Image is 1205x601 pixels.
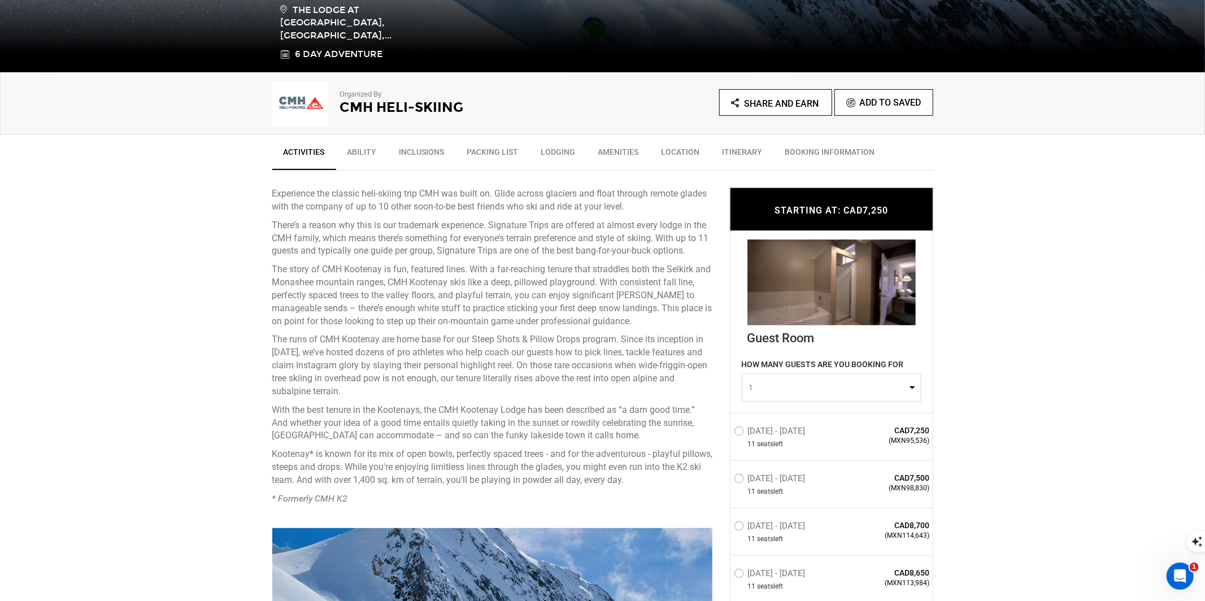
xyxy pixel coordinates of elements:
img: 31178e42-8493-43d8-862f-1c1b6dee7962_93_22d84bcda2bba8fb8d14621bdd19b98f_loc_ngl.jpg [747,239,916,325]
p: Organized By [340,89,572,100]
a: Location [650,141,711,169]
label: HOW MANY GUESTS ARE YOU BOOKING FOR [742,359,904,373]
span: s [771,439,774,449]
p: The story of CMH Kootenay is fun, featured lines. With a far-reaching tenure that straddles both ... [272,263,713,328]
span: The Lodge at [GEOGRAPHIC_DATA], [GEOGRAPHIC_DATA],... [281,3,442,43]
span: 11 [748,487,756,497]
span: STARTING AT: CAD7,250 [775,205,888,216]
span: CAD7,500 [848,472,930,484]
span: seat left [758,439,784,449]
h2: CMH Heli-Skiing [340,100,572,115]
span: CAD8,700 [848,520,930,531]
div: Guest Room [747,325,916,346]
span: 11 [748,534,756,544]
a: Ability [336,141,388,169]
label: [DATE] - [DATE] [734,426,808,439]
span: 11 [748,582,756,591]
span: Add To Saved [860,97,921,108]
p: Kootenay* is known for its mix of open bowls, perfectly spaced trees - and for the adventurous - ... [272,448,713,487]
label: [DATE] - [DATE] [734,473,808,487]
label: [DATE] - [DATE] [734,521,808,534]
span: Share and Earn [744,98,819,109]
span: seat left [758,582,784,591]
span: s [771,487,774,497]
a: Itinerary [711,141,774,169]
p: The runs of CMH Kootenay are home base for our Steep Shots & Pillow Drops program. Since its ince... [272,333,713,398]
a: Lodging [530,141,587,169]
img: img_f168ee0c08cd871142204ec5c28dc568.png [272,81,329,127]
span: (MXN113,984) [848,578,930,588]
span: seat left [758,534,784,544]
p: With the best tenure in the Kootenays, the CMH Kootenay Lodge has been described as “a darn good ... [272,404,713,443]
a: Amenities [587,141,650,169]
button: 1 [742,373,921,402]
span: (MXN98,830) [848,484,930,493]
em: * Formerly CMH K2 [272,493,348,504]
p: Experience the classic heli-skiing trip CMH was built on. Glide across glaciers and float through... [272,188,713,214]
span: (MXN95,536) [848,436,930,446]
span: s [771,534,774,544]
p: There’s a reason why this is our trademark experience. Signature Trips are offered at almost ever... [272,219,713,258]
label: [DATE] - [DATE] [734,568,808,582]
a: BOOKING INFORMATION [774,141,886,169]
span: CAD8,650 [848,567,930,578]
a: Packing List [456,141,530,169]
span: s [771,582,774,591]
span: seat left [758,487,784,497]
a: Activities [272,141,336,170]
span: 1 [749,382,907,393]
span: (MXN114,643) [848,531,930,541]
span: CAD7,250 [848,425,930,436]
span: 6 Day Adventure [295,48,383,61]
iframe: Intercom live chat [1167,563,1194,590]
a: Inclusions [388,141,456,169]
span: 11 [748,439,756,449]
